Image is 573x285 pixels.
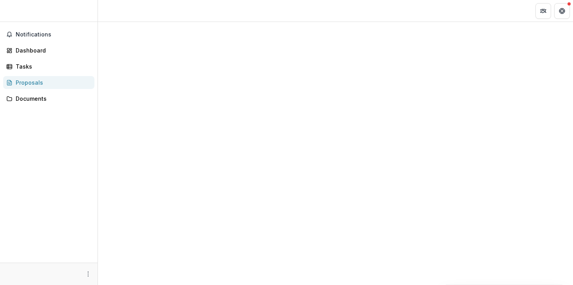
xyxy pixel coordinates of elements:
span: Notifications [16,31,91,38]
div: Tasks [16,62,88,71]
a: Tasks [3,60,94,73]
button: Partners [535,3,551,19]
a: Dashboard [3,44,94,57]
button: Get Help [554,3,570,19]
button: More [83,269,93,279]
a: Documents [3,92,94,105]
div: Documents [16,94,88,103]
a: Proposals [3,76,94,89]
div: Dashboard [16,46,88,54]
button: Notifications [3,28,94,41]
div: Proposals [16,78,88,87]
